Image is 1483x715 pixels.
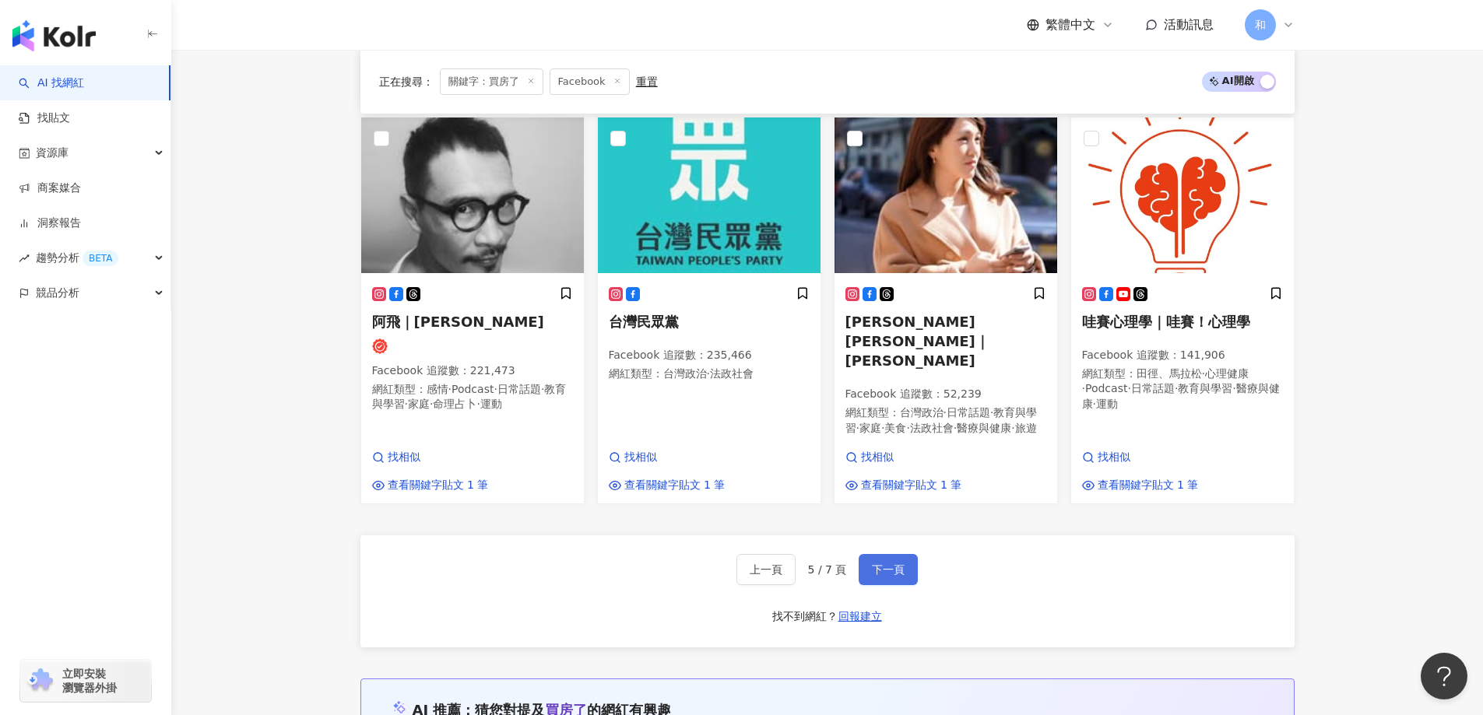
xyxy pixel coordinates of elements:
[859,554,918,585] button: 下一頁
[19,253,30,264] span: rise
[845,478,962,493] a: 查看關鍵字貼文 1 筆
[1098,478,1199,493] span: 查看關鍵字貼文 1 筆
[440,68,543,95] span: 關鍵字：買房了
[859,422,881,434] span: 家庭
[856,422,859,434] span: ·
[1137,367,1202,380] span: 田徑、馬拉松
[772,609,838,625] div: 找不到網紅？
[430,398,433,410] span: ·
[36,240,118,275] span: 趨勢分析
[1082,348,1283,363] p: Facebook 追蹤數 ： 141,906
[388,478,489,493] span: 查看關鍵字貼文 1 筆
[452,383,494,395] span: Podcast
[1175,382,1178,394] span: ·
[1096,398,1118,410] span: 運動
[62,667,117,695] span: 立即安裝 瀏覽器外掛
[448,383,452,395] span: ·
[1082,314,1250,330] span: 哇賽心理學｜哇賽！心理學
[944,406,947,419] span: ·
[835,117,1057,273] img: KOL Avatar
[624,450,657,465] span: 找相似
[845,406,1038,434] span: 教育與學習
[845,314,989,369] span: [PERSON_NAME][PERSON_NAME]｜[PERSON_NAME]
[372,478,489,493] a: 查看關鍵字貼文 1 筆
[1232,382,1235,394] span: ·
[19,110,70,126] a: 找貼文
[1098,450,1130,465] span: 找相似
[1082,478,1199,493] a: 查看關鍵字貼文 1 筆
[861,450,894,465] span: 找相似
[872,563,905,576] span: 下一頁
[1011,422,1014,434] span: ·
[710,367,754,380] span: 法政社會
[1421,653,1467,699] iframe: Help Scout Beacon - Open
[1045,16,1095,33] span: 繁體中文
[388,450,420,465] span: 找相似
[25,668,55,693] img: chrome extension
[480,398,502,410] span: 運動
[609,366,810,382] p: 網紅類型 ：
[1178,382,1232,394] span: 教育與學習
[372,450,489,465] a: 找相似
[609,478,726,493] a: 查看關鍵字貼文 1 筆
[19,181,81,196] a: 商案媒合
[1082,366,1283,412] p: 網紅類型 ：
[609,450,726,465] a: 找相似
[845,450,962,465] a: 找相似
[360,117,585,504] a: KOL Avatar阿飛｜[PERSON_NAME]Facebook 追蹤數：221,473網紅類型：感情·Podcast·日常話題·教育與學習·家庭·命理占卜·運動找相似查看關鍵字貼文 1 筆
[597,117,821,504] a: KOL Avatar台灣民眾黨Facebook 追蹤數：235,466網紅類型：台灣政治·法政社會找相似查看關鍵字貼文 1 筆
[372,314,544,330] span: 阿飛｜[PERSON_NAME]
[12,20,96,51] img: logo
[427,383,448,395] span: 感情
[541,383,544,395] span: ·
[808,563,847,576] span: 5 / 7 頁
[1205,367,1249,380] span: 心理健康
[838,604,883,629] button: 回報建立
[361,117,584,273] img: KOL Avatar
[663,367,707,380] span: 台灣政治
[20,660,151,702] a: chrome extension立即安裝 瀏覽器外掛
[750,563,782,576] span: 上一頁
[36,275,79,310] span: 競品分析
[476,398,480,410] span: ·
[497,383,541,395] span: 日常話題
[550,68,630,95] span: Facebook
[1202,367,1205,380] span: ·
[906,422,909,434] span: ·
[624,478,726,493] span: 查看關鍵字貼文 1 筆
[405,398,408,410] span: ·
[845,387,1046,402] p: Facebook 追蹤數 ： 52,239
[834,117,1058,504] a: KOL Avatar[PERSON_NAME][PERSON_NAME]｜[PERSON_NAME]Facebook 追蹤數：52,239網紅類型：台灣政治·日常話題·教育與學習·家庭·美食·法...
[947,406,990,419] span: 日常話題
[1093,398,1096,410] span: ·
[861,478,962,493] span: 查看關鍵字貼文 1 筆
[494,383,497,395] span: ·
[379,75,434,88] span: 正在搜尋 ：
[957,422,1011,434] span: 醫療與健康
[36,135,69,170] span: 資源庫
[1085,382,1127,394] span: Podcast
[1164,17,1214,32] span: 活動訊息
[736,554,796,585] button: 上一頁
[838,610,882,622] span: 回報建立
[1070,117,1295,504] a: KOL Avatar哇賽心理學｜哇賽！心理學Facebook 追蹤數：141,906網紅類型：田徑、馬拉松·心理健康·Podcast·日常話題·教育與學習·醫療與健康·運動找相似查看關鍵字貼文 1 筆
[83,251,118,266] div: BETA
[881,422,884,434] span: ·
[910,422,954,434] span: 法政社會
[954,422,957,434] span: ·
[1131,382,1175,394] span: 日常話題
[1071,117,1294,273] img: KOL Avatar
[1082,382,1280,410] span: 醫療與健康
[1082,382,1085,394] span: ·
[1255,16,1266,33] span: 和
[372,363,573,379] p: Facebook 追蹤數 ： 221,473
[707,367,710,380] span: ·
[19,216,81,231] a: 洞察報告
[636,75,658,88] div: 重置
[408,398,430,410] span: 家庭
[433,398,476,410] span: 命理占卜
[372,382,573,412] p: 網紅類型 ：
[609,314,679,330] span: 台灣民眾黨
[1015,422,1037,434] span: 旅遊
[598,117,821,273] img: KOL Avatar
